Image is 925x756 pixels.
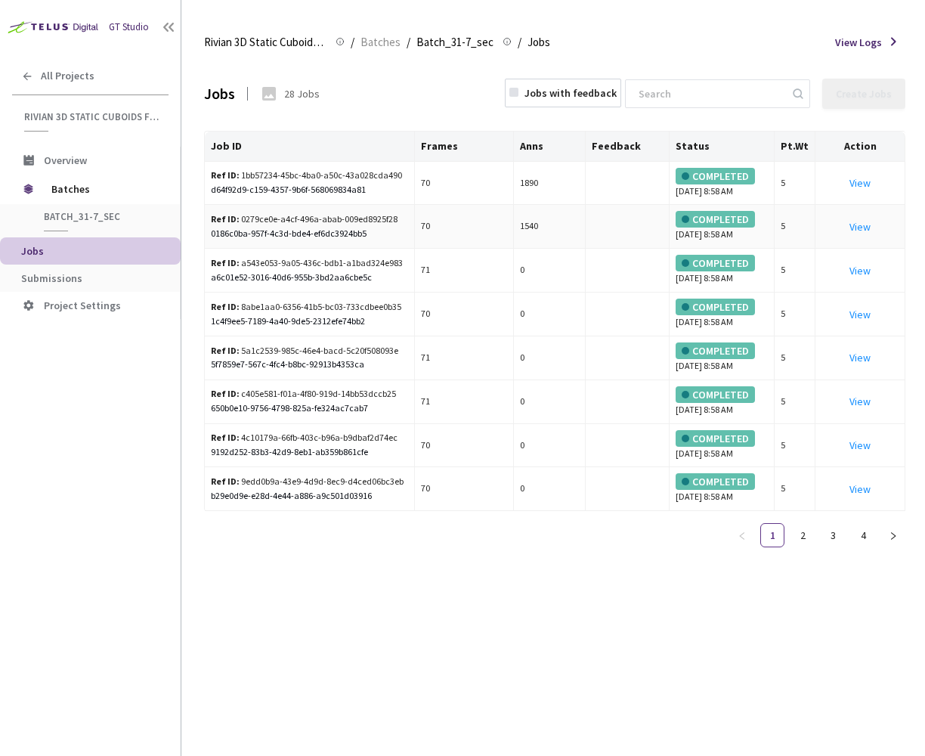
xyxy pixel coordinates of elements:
[204,33,326,51] span: Rivian 3D Static Cuboids fixed[2024-25]
[849,351,871,364] a: View
[44,153,87,167] span: Overview
[211,475,404,489] div: 9edd0b9a-43e9-4d9d-8ec9-d4ced06bc3eb
[676,168,768,199] div: [DATE] 8:58 AM
[775,132,815,162] th: Pt.Wt
[730,523,754,547] li: Previous Page
[849,438,871,452] a: View
[518,33,521,51] li: /
[415,380,514,424] td: 71
[849,308,871,321] a: View
[676,299,768,330] div: [DATE] 8:58 AM
[211,169,240,181] b: Ref ID:
[527,33,550,51] span: Jobs
[211,183,408,197] div: d64f92d9-c159-4357-9b6f-568069834a81
[775,336,815,380] td: 5
[881,523,905,547] li: Next Page
[204,82,235,105] div: Jobs
[730,523,754,547] button: left
[775,293,815,336] td: 5
[211,344,404,358] div: 5a1c2539-985c-46e4-bacd-5c20f508093e
[775,380,815,424] td: 5
[676,473,768,504] div: [DATE] 8:58 AM
[775,467,815,511] td: 5
[775,424,815,468] td: 5
[211,212,404,227] div: 0279ce0e-a4cf-496a-abab-009ed8925f28
[836,88,892,100] div: Create Jobs
[775,249,815,293] td: 5
[415,467,514,511] td: 70
[211,300,404,314] div: 8abe1aa0-6356-41b5-bc03-733cdbee0b35
[357,33,404,50] a: Batches
[211,345,240,356] b: Ref ID:
[514,380,586,424] td: 0
[211,431,404,445] div: 4c10179a-66fb-403c-b96a-b9dbaf2d74ec
[24,110,159,123] span: Rivian 3D Static Cuboids fixed[2024-25]
[514,467,586,511] td: 0
[415,424,514,468] td: 70
[676,168,755,184] div: COMPLETED
[514,336,586,380] td: 0
[849,220,871,234] a: View
[415,249,514,293] td: 71
[416,33,493,51] span: Batch_31-7_sec
[514,424,586,468] td: 0
[360,33,401,51] span: Batches
[676,255,755,271] div: COMPLETED
[586,132,670,162] th: Feedback
[211,387,404,401] div: c405e581-f01a-4f80-919d-14bb53dccb25
[211,257,240,268] b: Ref ID:
[514,132,586,162] th: Anns
[821,523,845,547] li: 3
[41,70,94,82] span: All Projects
[211,314,408,329] div: 1c4f9ee5-7189-4a40-9de5-2312efe74bb2
[211,227,408,241] div: 0186c0ba-957f-4c3d-bde4-ef6dc3924bb5
[415,162,514,206] td: 70
[211,432,240,443] b: Ref ID:
[211,401,408,416] div: 650b0e10-9756-4798-825a-fe324ac7cab7
[676,211,768,242] div: [DATE] 8:58 AM
[889,531,898,541] span: right
[775,205,815,249] td: 5
[407,33,410,51] li: /
[205,132,415,162] th: Job ID
[109,20,149,35] div: GT Studio
[211,358,408,372] div: 5f7859e7-567c-4fc4-b8bc-92913b4353ca
[211,476,240,487] b: Ref ID:
[415,336,514,380] td: 71
[676,473,755,490] div: COMPLETED
[849,482,871,496] a: View
[44,299,121,312] span: Project Settings
[524,85,617,101] div: Jobs with feedback
[852,524,874,547] a: 4
[815,132,905,162] th: Action
[676,211,755,228] div: COMPLETED
[21,271,82,285] span: Submissions
[211,388,240,399] b: Ref ID:
[44,210,156,223] span: Batch_31-7_sec
[760,523,784,547] li: 1
[211,489,408,503] div: b29e0d9e-e28d-4e44-a886-a9c501d03916
[21,244,44,258] span: Jobs
[514,162,586,206] td: 1890
[676,386,768,417] div: [DATE] 8:58 AM
[51,174,155,204] span: Batches
[211,256,404,271] div: a543e053-9a05-436c-bdb1-a1bad324e983
[775,162,815,206] td: 5
[514,205,586,249] td: 1540
[849,264,871,277] a: View
[514,249,586,293] td: 0
[211,169,404,183] div: 1bb57234-45bc-4ba0-a50c-43a028cda490
[211,271,408,285] div: a6c01e52-3016-40d6-955b-3bd2aa6cbe5c
[211,213,240,225] b: Ref ID:
[790,523,815,547] li: 2
[676,430,755,447] div: COMPLETED
[676,299,755,315] div: COMPLETED
[415,132,514,162] th: Frames
[849,395,871,408] a: View
[514,293,586,336] td: 0
[851,523,875,547] li: 4
[676,430,768,461] div: [DATE] 8:58 AM
[791,524,814,547] a: 2
[676,342,768,373] div: [DATE] 8:58 AM
[881,523,905,547] button: right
